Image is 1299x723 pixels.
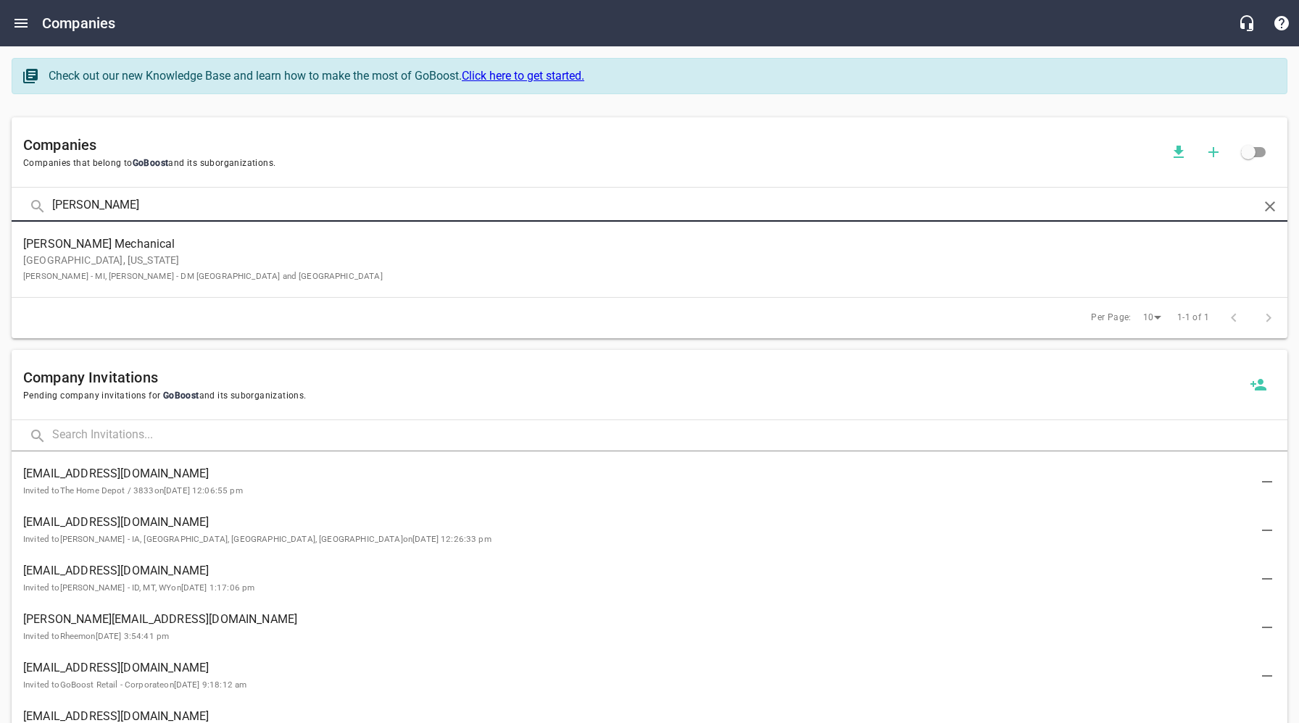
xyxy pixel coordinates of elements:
button: Delete Invitation [1250,659,1285,693]
button: Live Chat [1229,6,1264,41]
button: Download companies [1161,135,1196,170]
button: Support Portal [1264,6,1299,41]
small: Invited to The Home Depot / 3833 on [DATE] 12:06:55 pm [23,485,243,496]
a: Click here to get started. [462,69,584,83]
button: Delete Invitation [1250,464,1285,499]
span: 1-1 of 1 [1177,311,1209,325]
span: GoBoost [160,390,199,401]
small: Invited to [PERSON_NAME] - ID, MT, WY on [DATE] 1:17:06 pm [23,582,254,593]
span: [EMAIL_ADDRESS][DOMAIN_NAME] [23,465,1253,482]
span: GoBoost [133,158,169,168]
span: Pending company invitations for and its suborganizations. [23,389,1241,404]
button: Add a new company [1196,135,1231,170]
input: Search Invitations... [52,420,1287,451]
span: [PERSON_NAME] Mechanical [23,235,1253,253]
input: Search Companies... [52,191,1247,222]
h6: Companies [23,133,1161,156]
span: [EMAIL_ADDRESS][DOMAIN_NAME] [23,659,1253,677]
span: [PERSON_NAME][EMAIL_ADDRESS][DOMAIN_NAME] [23,611,1253,628]
button: Delete Invitation [1250,513,1285,548]
div: Check out our new Knowledge Base and learn how to make the most of GoBoost. [49,67,1272,85]
button: Delete Invitation [1250,610,1285,645]
small: Invited to Rheem on [DATE] 3:54:41 pm [23,631,169,641]
small: Invited to [PERSON_NAME] - IA, [GEOGRAPHIC_DATA], [GEOGRAPHIC_DATA], [GEOGRAPHIC_DATA] on [DATE] ... [23,534,491,544]
span: [EMAIL_ADDRESS][DOMAIN_NAME] [23,514,1253,531]
span: [EMAIL_ADDRESS][DOMAIN_NAME] [23,562,1253,580]
button: Delete Invitation [1250,561,1285,596]
h6: Company Invitations [23,366,1241,389]
h6: Companies [42,12,115,35]
span: Per Page: [1091,311,1132,325]
small: [PERSON_NAME] - MI, [PERSON_NAME] - DM [GEOGRAPHIC_DATA] and [GEOGRAPHIC_DATA] [23,271,383,281]
span: Companies that belong to and its suborganizations. [23,156,1161,171]
small: Invited to GoBoost Retail - Corporate on [DATE] 9:18:12 am [23,680,246,690]
span: Click to view all companies [1231,135,1266,170]
div: 10 [1137,308,1166,327]
button: Invite a new company [1241,367,1276,402]
a: [PERSON_NAME] Mechanical[GEOGRAPHIC_DATA], [US_STATE][PERSON_NAME] - MI, [PERSON_NAME] - DM [GEOG... [12,227,1287,291]
button: Open drawer [4,6,38,41]
p: [GEOGRAPHIC_DATA], [US_STATE] [23,253,1253,283]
